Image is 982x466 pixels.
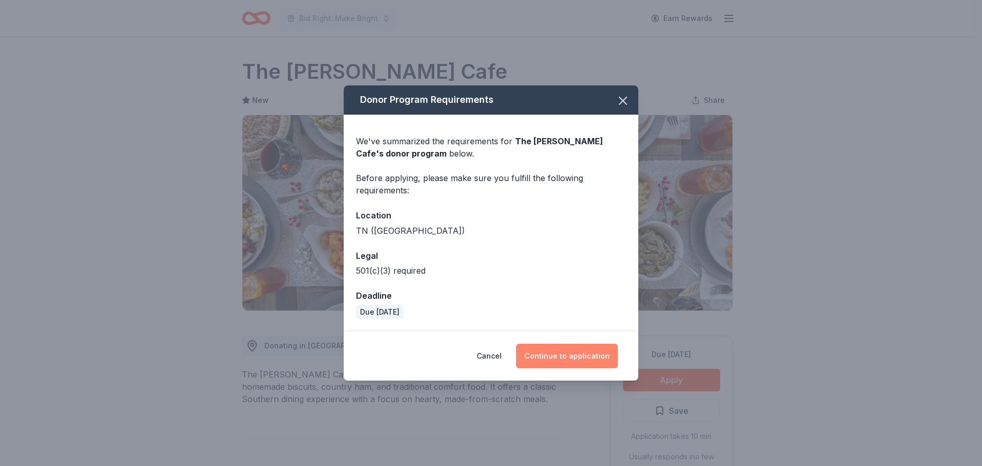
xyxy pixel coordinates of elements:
div: Due [DATE] [356,305,404,319]
div: Deadline [356,289,626,302]
div: We've summarized the requirements for below. [356,135,626,160]
button: Continue to application [516,344,618,368]
div: Donor Program Requirements [344,85,638,115]
div: 501(c)(3) required [356,264,626,277]
div: Location [356,209,626,222]
div: Legal [356,249,626,262]
div: TN ([GEOGRAPHIC_DATA]) [356,225,626,237]
button: Cancel [477,344,502,368]
div: Before applying, please make sure you fulfill the following requirements: [356,172,626,196]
